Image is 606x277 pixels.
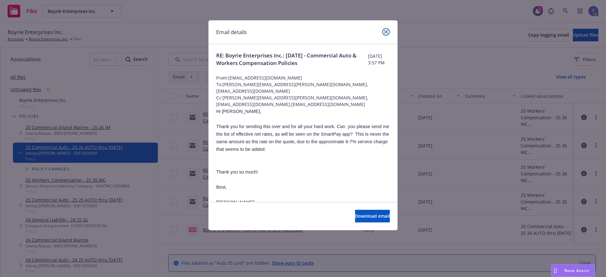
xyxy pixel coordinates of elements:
span: Hi [PERSON_NAME], [216,109,261,114]
div: Drag to move [551,265,559,277]
span: Nova Assist [564,268,589,273]
span: Thank you so much! [216,169,258,174]
a: close [382,28,390,36]
span: RE: Boyrie Enterprises Inc.: [DATE] - Commercial Auto & Workers Compensation Policies [216,52,368,67]
button: Download email [355,210,390,222]
span: Best, [216,185,227,190]
span: [DATE] 3:57 PM [368,53,390,66]
span: Thank you for sending this over and for all your hard work. Can you please send me the list of ef... [216,124,389,152]
span: Cc: [PERSON_NAME][EMAIL_ADDRESS][PERSON_NAME][DOMAIN_NAME],[EMAIL_ADDRESS][DOMAIN_NAME],[EMAIL_AD... [216,94,390,108]
span: [PERSON_NAME] [216,200,254,205]
button: Nova Assist [551,264,595,277]
span: To: [PERSON_NAME][EMAIL_ADDRESS][PERSON_NAME][DOMAIN_NAME],[EMAIL_ADDRESS][DOMAIN_NAME] [216,81,390,94]
h1: Email details [216,28,247,36]
span: From: [EMAIL_ADDRESS][DOMAIN_NAME] [216,74,390,81]
span: Download email [355,213,390,219]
